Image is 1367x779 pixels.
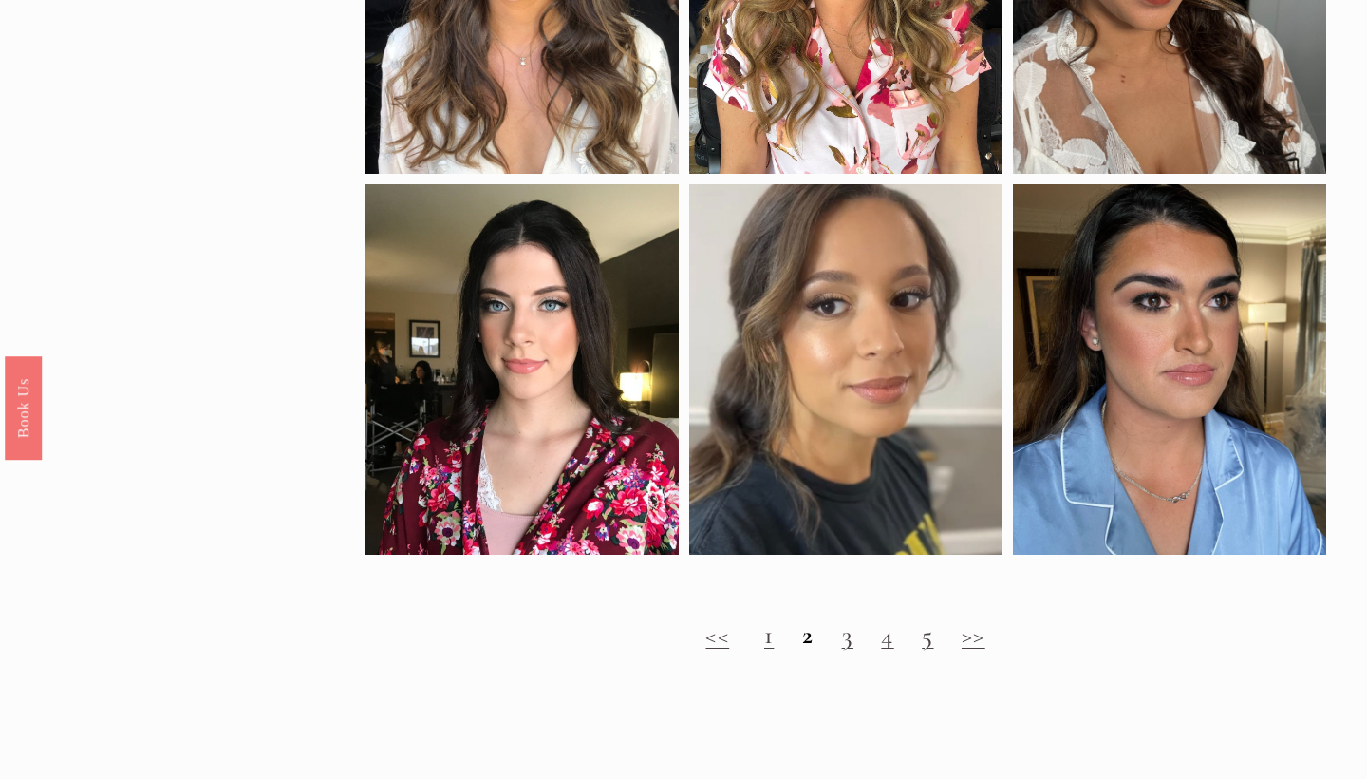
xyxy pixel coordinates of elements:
[922,619,933,651] a: 5
[5,356,42,460] a: Book Us
[705,619,729,651] a: <<
[881,619,893,651] a: 4
[962,619,985,651] a: >>
[764,619,774,651] a: 1
[842,619,853,651] a: 3
[802,619,814,651] strong: 2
